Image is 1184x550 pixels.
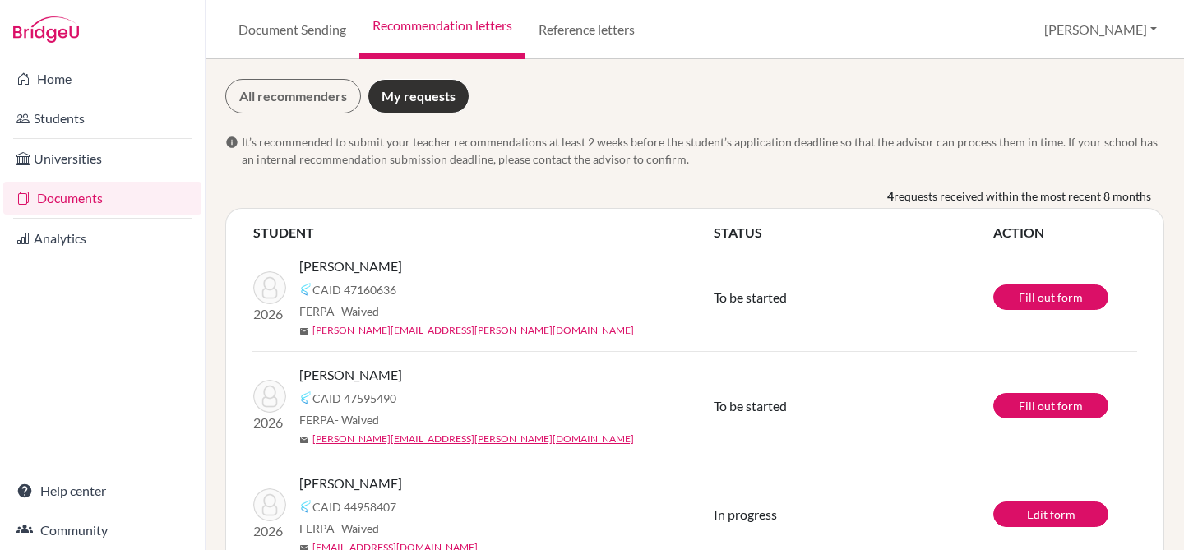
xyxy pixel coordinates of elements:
[225,79,361,113] a: All recommenders
[299,326,309,336] span: mail
[299,391,312,404] img: Common App logo
[887,187,894,205] b: 4
[3,222,201,255] a: Analytics
[299,411,379,428] span: FERPA
[3,514,201,547] a: Community
[713,222,992,243] th: STATUS
[335,413,379,427] span: - Waived
[993,393,1108,418] a: Fill out form
[312,390,396,407] span: CAID 47595490
[368,79,469,113] a: My requests
[299,283,312,296] img: Common App logo
[225,136,238,149] span: info
[993,501,1108,527] a: Edit form
[299,474,402,493] span: [PERSON_NAME]
[335,521,379,535] span: - Waived
[993,284,1108,310] a: Fill out form
[242,133,1164,168] span: It’s recommended to submit your teacher recommendations at least 2 weeks before the student’s app...
[992,222,1137,243] th: ACTION
[312,432,634,446] a: [PERSON_NAME][EMAIL_ADDRESS][PERSON_NAME][DOMAIN_NAME]
[252,222,713,243] th: STUDENT
[13,16,79,43] img: Bridge-U
[253,304,286,324] p: 2026
[299,520,379,537] span: FERPA
[299,435,309,445] span: mail
[3,182,201,215] a: Documents
[253,521,286,541] p: 2026
[299,257,402,276] span: [PERSON_NAME]
[299,303,379,320] span: FERPA
[335,304,379,318] span: - Waived
[299,365,402,385] span: [PERSON_NAME]
[253,380,286,413] img: Premchandani, Aarav
[1037,14,1164,45] button: [PERSON_NAME]
[3,102,201,135] a: Students
[714,506,777,522] span: In progress
[3,142,201,175] a: Universities
[714,398,787,414] span: To be started
[253,413,286,432] p: 2026
[312,498,396,515] span: CAID 44958407
[312,281,396,298] span: CAID 47160636
[253,488,286,521] img: Varde, Athena
[299,500,312,513] img: Common App logo
[312,323,634,338] a: [PERSON_NAME][EMAIL_ADDRESS][PERSON_NAME][DOMAIN_NAME]
[253,271,286,304] img: Alwani, Krish
[714,289,787,305] span: To be started
[3,474,201,507] a: Help center
[894,187,1151,205] span: requests received within the most recent 8 months
[3,62,201,95] a: Home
